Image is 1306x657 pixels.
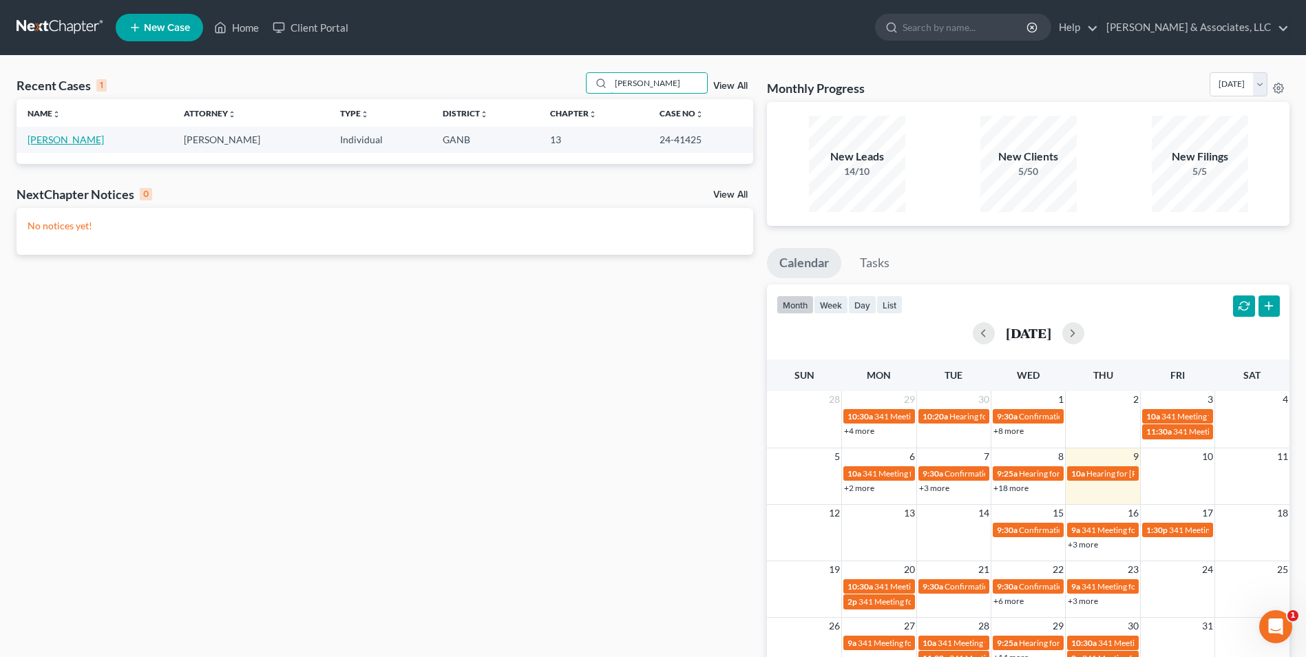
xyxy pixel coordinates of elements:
span: 10:30a [847,581,873,592]
a: +3 more [1068,596,1098,606]
a: +3 more [919,483,949,493]
div: New Filings [1152,149,1248,165]
span: 9:30a [997,411,1018,421]
span: 12 [828,505,841,521]
span: Confirmation Hearing for [PERSON_NAME] [PERSON_NAME] [1019,525,1243,535]
a: +18 more [993,483,1029,493]
h2: [DATE] [1006,326,1051,340]
a: Attorneyunfold_more [184,108,236,118]
i: unfold_more [361,110,369,118]
a: +3 more [1068,539,1098,550]
span: 341 Meeting for [PERSON_NAME] [874,581,998,592]
span: 30 [1126,618,1140,634]
span: Hearing for [PERSON_NAME] [949,411,1057,421]
span: 10a [847,468,861,479]
span: 22 [1051,561,1065,578]
span: 29 [903,391,916,408]
span: 27 [903,618,916,634]
span: 31 [1201,618,1214,634]
a: [PERSON_NAME] & Associates, LLC [1099,15,1289,40]
div: 14/10 [809,165,905,178]
span: 2p [847,596,857,607]
span: 19 [828,561,841,578]
span: 9a [1071,581,1080,592]
div: NextChapter Notices [17,186,152,202]
span: 10:20a [923,411,948,421]
span: Fri [1170,369,1185,381]
span: Hearing for [PERSON_NAME] [1086,468,1194,479]
div: New Leads [809,149,905,165]
i: unfold_more [52,110,61,118]
span: 10:30a [1071,638,1097,648]
span: 13 [903,505,916,521]
div: New Clients [980,149,1077,165]
button: list [876,295,903,314]
span: 341 Meeting for [PERSON_NAME] & [PERSON_NAME] [1082,581,1278,592]
i: unfold_more [480,110,488,118]
span: 341 Meeting for [PERSON_NAME] & [PERSON_NAME] [858,638,1055,648]
span: 341 Meeting for [PERSON_NAME] [874,411,998,421]
span: Tue [945,369,962,381]
span: 18 [1276,505,1289,521]
p: No notices yet! [28,219,742,233]
span: 16 [1126,505,1140,521]
span: 7 [982,448,991,465]
span: 8 [1057,448,1065,465]
span: 26 [828,618,841,634]
span: Thu [1093,369,1113,381]
span: 6 [908,448,916,465]
a: Tasks [847,248,902,278]
iframe: Intercom live chat [1259,610,1292,643]
i: unfold_more [589,110,597,118]
span: 9:25a [997,638,1018,648]
i: unfold_more [695,110,704,118]
i: unfold_more [228,110,236,118]
input: Search by name... [611,73,707,93]
span: Confirmation Hearing for [PERSON_NAME] [945,581,1102,592]
span: 341 Meeting for [PERSON_NAME] [1082,525,1205,535]
a: Help [1052,15,1098,40]
a: View All [713,190,748,200]
input: Search by name... [903,14,1029,40]
td: Individual [329,127,432,152]
span: 4 [1281,391,1289,408]
div: 0 [140,188,152,200]
span: 341 Meeting for [PERSON_NAME] [1161,411,1285,421]
div: 5/5 [1152,165,1248,178]
span: New Case [144,23,190,33]
span: 28 [977,618,991,634]
a: Client Portal [266,15,355,40]
a: Case Nounfold_more [660,108,704,118]
a: Chapterunfold_more [550,108,597,118]
a: View All [713,81,748,91]
span: 15 [1051,505,1065,521]
span: 25 [1276,561,1289,578]
div: 5/50 [980,165,1077,178]
span: 9:25a [997,468,1018,479]
span: 29 [1051,618,1065,634]
span: 341 Meeting for [PERSON_NAME] [938,638,1062,648]
button: month [777,295,814,314]
span: 9:30a [923,581,943,592]
span: 11:30a [1146,426,1172,437]
td: GANB [432,127,539,152]
span: 9:30a [997,581,1018,592]
div: 1 [96,79,107,92]
span: Confirmation Hearing for [PERSON_NAME] [1019,581,1177,592]
button: day [848,295,876,314]
span: 10a [1071,468,1085,479]
span: 341 Meeting for [PERSON_NAME] [859,596,982,607]
span: Hearing for [PERSON_NAME] [1019,468,1126,479]
span: Sat [1243,369,1261,381]
a: Calendar [767,248,841,278]
span: 341 Meeting for [PERSON_NAME] [863,468,987,479]
span: 9a [847,638,856,648]
span: 11 [1276,448,1289,465]
a: Nameunfold_more [28,108,61,118]
span: Mon [867,369,891,381]
span: Confirmation Hearing for [PERSON_NAME] [1019,411,1177,421]
span: 341 Meeting for [PERSON_NAME] [1098,638,1222,648]
span: 2 [1132,391,1140,408]
a: +6 more [993,596,1024,606]
td: [PERSON_NAME] [173,127,329,152]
